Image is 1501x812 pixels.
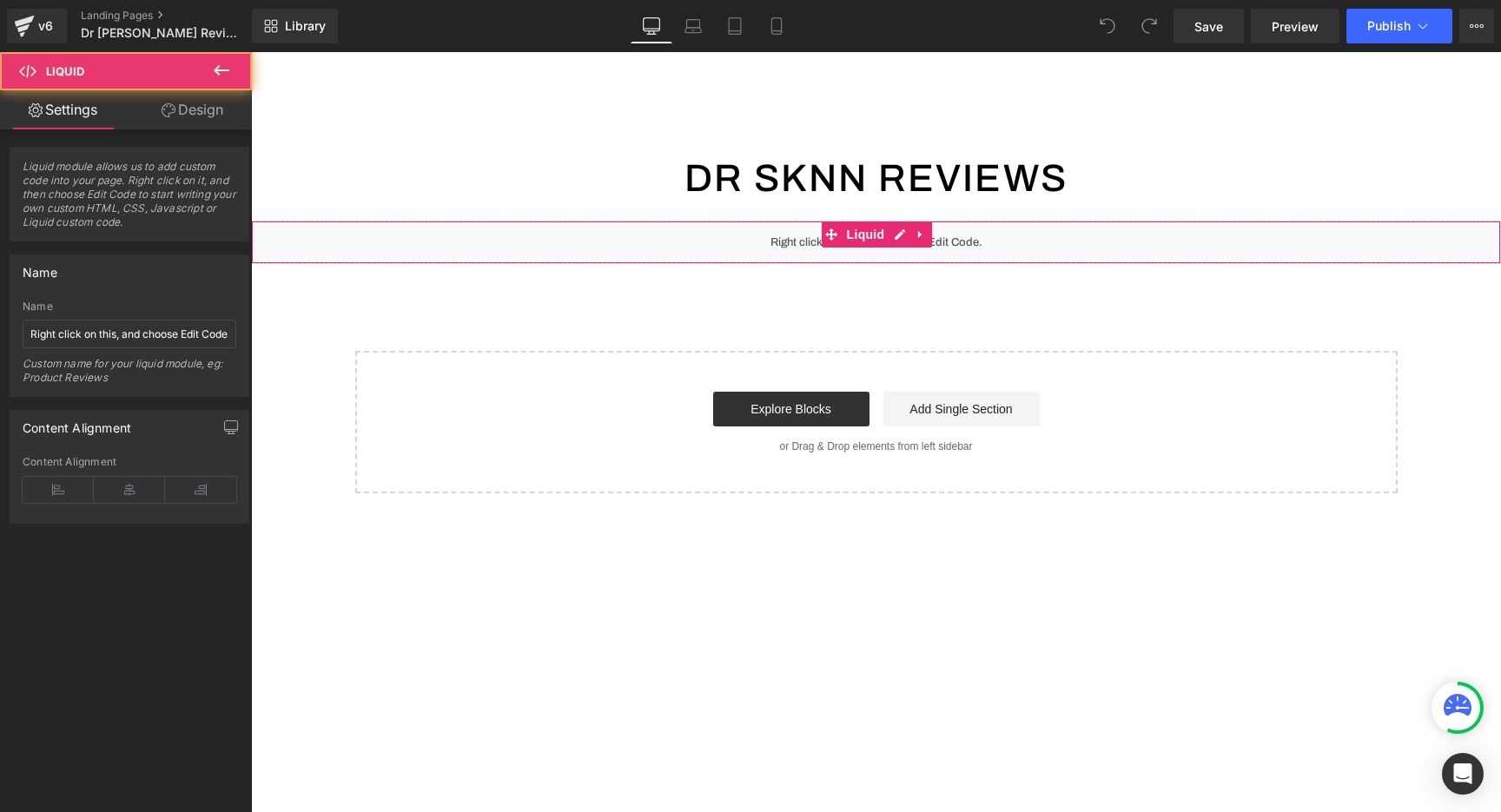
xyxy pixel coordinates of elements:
[46,64,84,78] span: Liquid
[573,5,678,55] a: Dr SknnDr [PERSON_NAME]
[1442,753,1484,795] div: Open Intercom Messenger
[1346,9,1452,43] button: Publish
[81,26,243,40] span: Dr [PERSON_NAME] Reviews
[658,169,681,195] a: Expand / Collapse
[1132,9,1167,43] button: Redo
[1194,17,1223,36] span: Save
[632,340,789,374] a: Add Single Section
[81,9,276,23] a: Landing Pages
[1367,19,1411,33] span: Publish
[285,18,326,34] span: Library
[23,411,131,435] div: Content Alignment
[23,300,236,313] div: Name
[129,90,255,129] a: Design
[132,388,1119,400] p: or Drag & Drop elements from left sidebar
[23,456,236,468] div: Content Alignment
[23,357,236,396] div: Custom name for your liquid module, eg: Product Reviews
[462,340,618,374] a: Explore Blocks
[7,9,67,43] a: v6
[1251,9,1339,43] a: Preview
[714,9,756,43] a: Tablet
[1272,17,1319,36] span: Preview
[756,9,797,43] a: Mobile
[23,160,236,241] span: Liquid module allows us to add custom code into your page. Right click on it, and then choose Edi...
[252,9,338,43] a: New Library
[1090,9,1125,43] button: Undo
[592,169,638,195] span: Liquid
[23,255,57,280] div: Name
[631,9,672,43] a: Desktop
[35,15,56,37] div: v6
[672,9,714,43] a: Laptop
[1459,9,1494,43] button: More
